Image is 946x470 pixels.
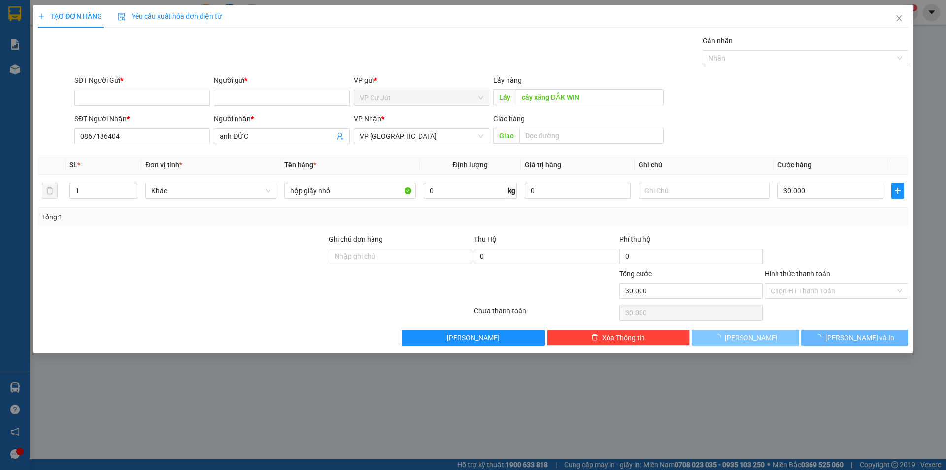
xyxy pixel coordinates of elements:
div: Chưa thanh toán [473,305,618,323]
div: Tổng: 1 [42,212,365,222]
span: loading [814,334,825,341]
input: Ghi chú đơn hàng [329,249,472,264]
input: Ghi Chú [639,183,770,199]
span: Khác [151,183,270,198]
div: Người gửi [214,75,349,86]
input: Dọc đường [519,128,664,144]
span: Yêu cầu xuất hóa đơn điện tử [118,12,222,20]
span: Giá trị hàng [525,161,561,169]
div: Phí thu hộ [619,234,763,249]
span: [PERSON_NAME] và In [825,332,894,343]
span: Thu Hộ [474,235,497,243]
span: user-add [336,132,344,140]
img: icon [118,13,126,21]
button: delete [42,183,58,199]
span: delete [591,334,598,342]
input: VD: Bàn, Ghế [284,183,415,199]
span: environment [68,55,75,62]
span: TẠO ĐƠN HÀNG [38,12,102,20]
span: [PERSON_NAME] [447,332,500,343]
input: 0 [525,183,631,199]
span: loading [714,334,725,341]
label: Hình thức thanh toán [765,270,830,278]
span: Đơn vị tính [145,161,182,169]
div: SĐT Người Nhận [74,113,210,124]
label: Ghi chú đơn hàng [329,235,383,243]
li: VP VP Cư Jút [68,42,131,53]
span: Lấy [493,89,516,105]
button: deleteXóa Thông tin [547,330,690,346]
span: VP Sài Gòn [360,129,483,144]
button: [PERSON_NAME] [402,330,545,346]
span: Giao [493,128,519,144]
span: plus [892,187,904,195]
div: Người nhận [214,113,349,124]
div: VP gửi [354,75,489,86]
li: [PERSON_NAME] [5,5,143,24]
span: Định lượng [453,161,488,169]
span: plus [38,13,45,20]
input: Dọc đường [516,89,664,105]
span: Tổng cước [619,270,652,278]
img: logo.jpg [5,5,39,39]
button: plus [891,183,904,199]
button: [PERSON_NAME] và In [801,330,908,346]
button: [PERSON_NAME] [692,330,799,346]
span: Cước hàng [777,161,811,169]
li: VP VP [GEOGRAPHIC_DATA] [5,42,68,74]
div: SĐT Người Gửi [74,75,210,86]
span: kg [507,183,517,199]
span: [PERSON_NAME] [725,332,777,343]
span: VP Cư Jút [360,90,483,105]
span: close [895,14,903,22]
span: Giao hàng [493,115,525,123]
span: Lấy hàng [493,76,522,84]
button: Close [885,5,913,33]
span: Xóa Thông tin [602,332,645,343]
span: SL [69,161,77,169]
span: Tên hàng [284,161,316,169]
th: Ghi chú [635,155,774,175]
label: Gán nhãn [703,37,733,45]
span: VP Nhận [354,115,381,123]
